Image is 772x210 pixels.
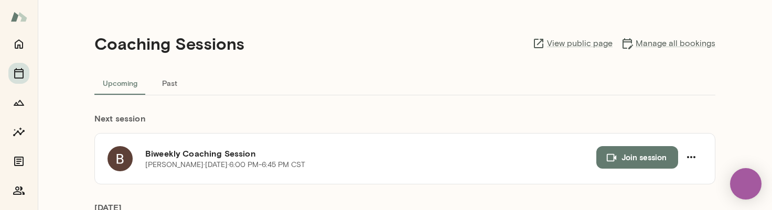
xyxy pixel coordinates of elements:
[621,37,715,50] a: Manage all bookings
[8,92,29,113] button: Growth Plan
[94,112,715,133] h6: Next session
[8,63,29,84] button: Sessions
[8,180,29,201] button: Members
[10,7,27,27] img: Mento
[94,70,715,95] div: basic tabs example
[146,70,193,95] button: Past
[145,160,305,170] p: [PERSON_NAME] · [DATE] · 6:00 PM-6:45 PM CST
[532,37,613,50] a: View public page
[8,34,29,54] button: Home
[8,121,29,142] button: Insights
[145,147,596,160] h6: Biweekly Coaching Session
[94,34,244,53] h4: Coaching Sessions
[8,151,29,172] button: Documents
[94,70,146,95] button: Upcoming
[596,146,678,168] button: Join session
